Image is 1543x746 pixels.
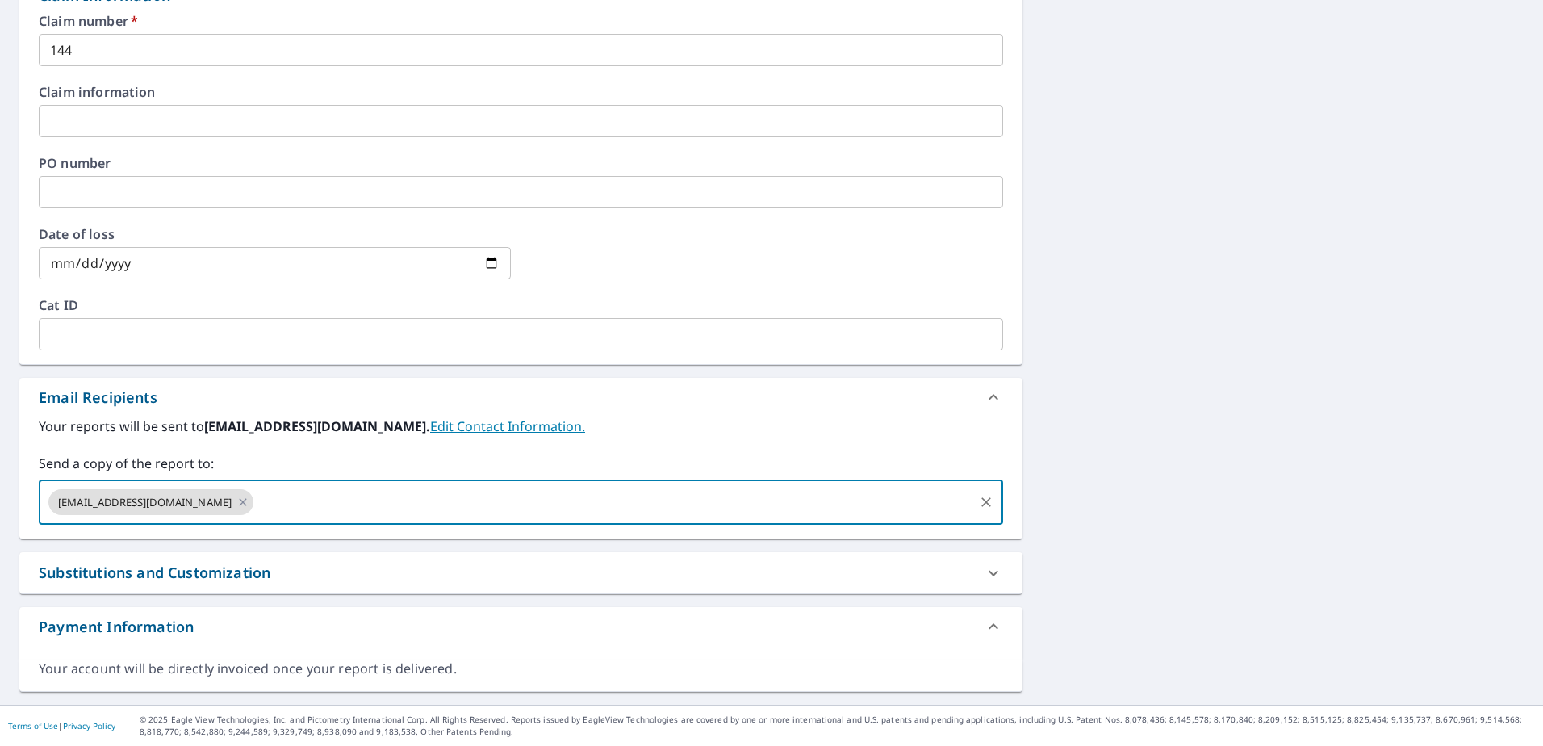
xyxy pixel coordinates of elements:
[19,552,1022,593] div: Substitutions and Customization
[39,660,1003,678] div: Your account will be directly invoiced once your report is delivered.
[19,378,1022,417] div: Email Recipients
[39,299,1003,312] label: Cat ID
[140,714,1535,738] p: © 2025 Eagle View Technologies, Inc. and Pictometry International Corp. All Rights Reserved. Repo...
[63,720,115,731] a: Privacy Policy
[975,491,997,513] button: Clear
[39,454,1003,473] label: Send a copy of the report to:
[39,562,270,584] div: Substitutions and Customization
[39,387,157,409] div: Email Recipients
[39,15,1003,27] label: Claim number
[8,720,58,731] a: Terms of Use
[39,86,1003,98] label: Claim information
[8,721,115,731] p: |
[48,489,253,515] div: [EMAIL_ADDRESS][DOMAIN_NAME]
[39,417,1003,436] label: Your reports will be sent to
[39,228,511,241] label: Date of loss
[39,157,1003,170] label: PO number
[39,616,194,638] div: Payment Information
[204,417,430,435] b: [EMAIL_ADDRESS][DOMAIN_NAME].
[430,417,585,435] a: EditContactInfo
[19,607,1022,646] div: Payment Information
[48,495,241,510] span: [EMAIL_ADDRESS][DOMAIN_NAME]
